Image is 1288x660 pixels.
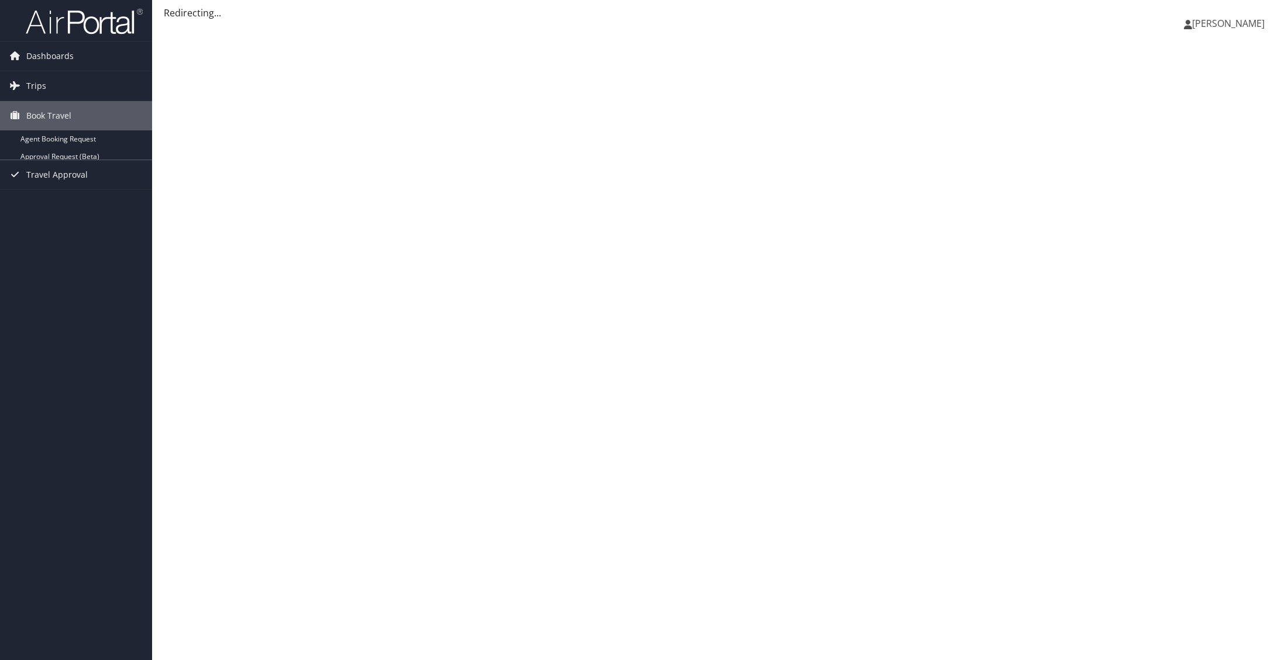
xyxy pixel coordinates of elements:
[26,71,46,101] span: Trips
[26,101,71,130] span: Book Travel
[1184,6,1276,41] a: [PERSON_NAME]
[26,8,143,35] img: airportal-logo.png
[26,42,74,71] span: Dashboards
[26,160,88,189] span: Travel Approval
[1192,17,1265,30] span: [PERSON_NAME]
[164,6,1276,20] div: Redirecting...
